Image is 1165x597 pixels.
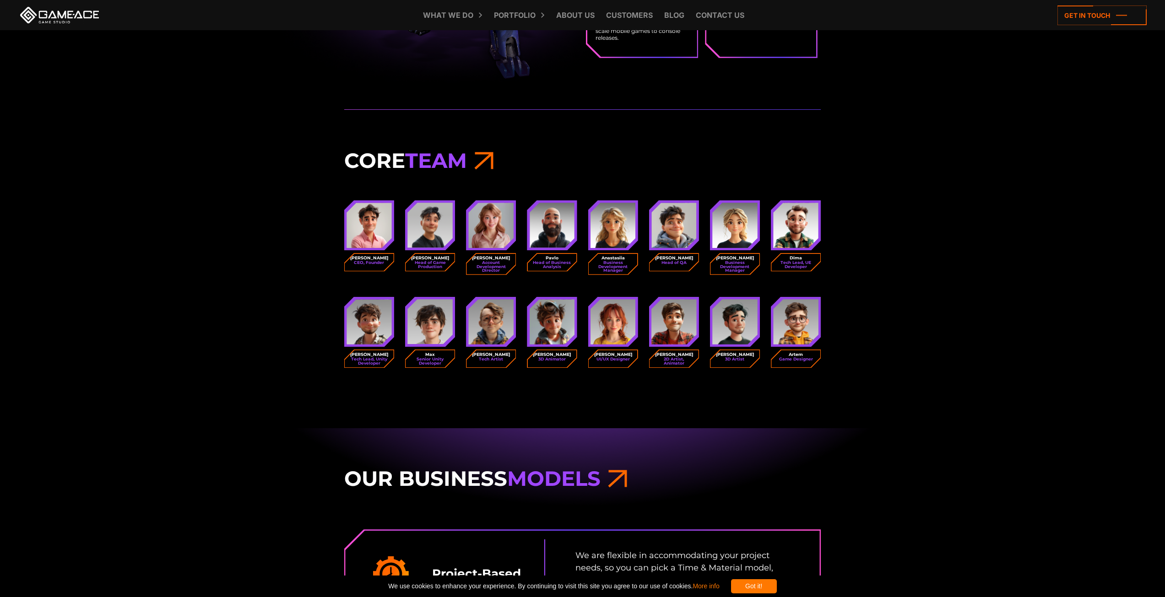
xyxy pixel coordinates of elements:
[653,357,695,365] small: 2D Artist, Animator
[591,203,636,248] img: Avatar yuliia
[712,203,758,248] img: Julia boikova
[350,255,388,261] strong: [PERSON_NAME]
[530,299,575,344] img: Avatar nick
[655,352,693,357] strong: [PERSON_NAME]
[350,352,388,357] strong: [PERSON_NAME]
[409,261,451,269] small: Head of Game Production
[790,255,802,261] strong: Dima
[651,203,697,248] img: Avatar alex qa
[596,357,630,361] small: UI/UX Designer
[789,352,803,357] strong: Artem
[661,261,687,264] small: Head of QA
[531,261,573,269] small: Head of Business Analysis
[470,261,512,272] small: Account Development Director
[347,203,392,248] img: Avatar oleg
[546,255,558,261] strong: Pavlo
[591,299,636,344] img: Avatar yuliya
[773,299,818,344] img: Avatar artem
[388,579,719,593] span: We use cookies to enhance your experience. By continuing to visit this site you agree to our use ...
[655,255,693,261] strong: [PERSON_NAME]
[409,357,451,365] small: Senior Unity Developer
[344,148,821,173] h3: Core
[594,352,632,357] strong: [PERSON_NAME]
[344,466,821,491] h3: Our Business
[693,582,719,590] a: More info
[773,203,818,248] img: Avatar dima
[530,203,575,248] img: Avatar pavlo
[538,357,566,361] small: 3D Animator
[714,261,756,272] small: Business Development Manager
[468,299,514,344] img: Avatar alex tech artist
[472,352,510,357] strong: [PERSON_NAME]
[779,357,813,361] small: Game Designer
[479,357,503,361] small: Tech Artist
[651,299,697,344] img: Avatar andriy
[348,357,390,365] small: Tech Lead, Unity Developer
[716,255,754,261] strong: [PERSON_NAME]
[411,255,449,261] strong: [PERSON_NAME]
[716,352,754,357] strong: [PERSON_NAME]
[407,299,453,344] img: Avatar max
[347,299,392,344] img: Avatar edward
[373,556,411,592] img: Project based icon
[472,255,510,261] strong: [PERSON_NAME]
[731,579,777,593] div: Got it!
[507,466,601,491] span: Models
[601,255,625,261] strong: Anastasiia
[432,565,521,583] strong: Project-Based
[725,357,744,361] small: 3D Artist
[592,261,634,272] small: Business Development Manager
[1057,5,1147,25] a: Get in touch
[533,352,571,357] strong: [PERSON_NAME]
[407,203,453,248] img: Avatar dmytro
[775,261,817,269] small: Tech Lead, UE Developer
[354,261,384,264] small: CEO, Founder
[468,203,514,248] img: Avatar anastasia
[712,299,758,344] img: Avatar dmytro 3d
[425,352,435,357] strong: Max
[405,148,467,173] span: Team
